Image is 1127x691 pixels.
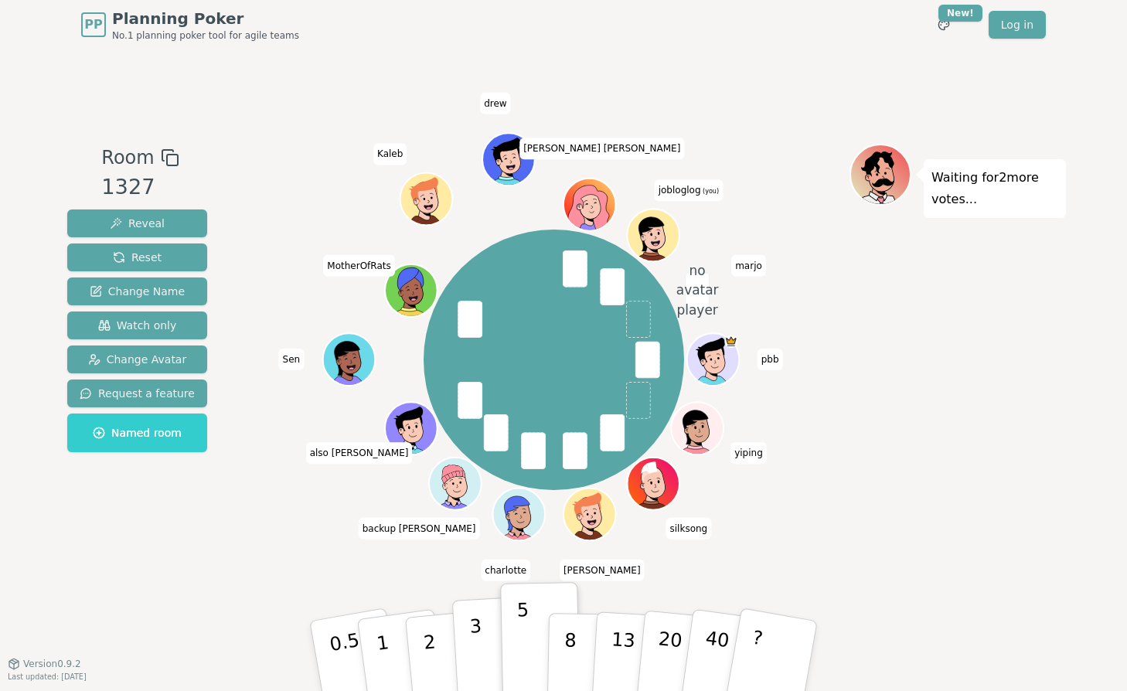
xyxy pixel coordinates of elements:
span: Click to change your name [359,518,480,540]
button: no avatar player [672,266,722,315]
button: Reveal [67,209,207,237]
a: PPPlanning PokerNo.1 planning poker tool for agile teams [81,8,299,42]
button: Named room [67,414,207,452]
span: Version 0.9.2 [23,658,81,670]
span: Reveal [110,216,165,231]
p: 5 [517,599,530,682]
span: Click to change your name [758,349,783,370]
p: Waiting for 2 more votes... [931,167,1058,210]
span: Room [101,144,154,172]
span: Click to change your name [306,443,413,465]
span: PP [84,15,102,34]
span: Watch only [98,318,177,333]
span: Click to change your name [279,349,305,370]
button: Watch only [67,311,207,339]
button: Request a feature [67,380,207,407]
button: Version0.9.2 [8,658,81,670]
span: Click to change your name [731,255,766,277]
div: no avatar player [672,261,722,320]
span: Last updated: [DATE] [8,672,87,681]
button: Reset [67,243,207,271]
div: New! [938,5,982,22]
span: Reset [113,250,162,265]
span: Click to change your name [666,518,712,540]
span: Click to change your name [373,144,407,165]
span: Planning Poker [112,8,299,29]
span: pbb is the host [724,335,737,349]
span: Click to change your name [560,560,645,581]
button: Change Name [67,277,207,305]
span: No.1 planning poker tool for agile teams [112,29,299,42]
span: Click to change your name [323,255,394,277]
button: New! [930,11,958,39]
span: Click to change your name [481,560,530,581]
span: Click to change your name [480,93,510,114]
span: Request a feature [80,386,195,401]
a: Log in [989,11,1046,39]
div: 1327 [101,172,179,203]
button: Change Avatar [67,345,207,373]
span: (you) [701,189,720,196]
button: Click to change your avatar [628,211,678,260]
span: Change Name [90,284,185,299]
span: Click to change your name [730,443,767,465]
span: Click to change your name [655,180,723,202]
span: Click to change your name [519,138,684,160]
span: Change Avatar [88,352,187,367]
span: Named room [93,425,182,441]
